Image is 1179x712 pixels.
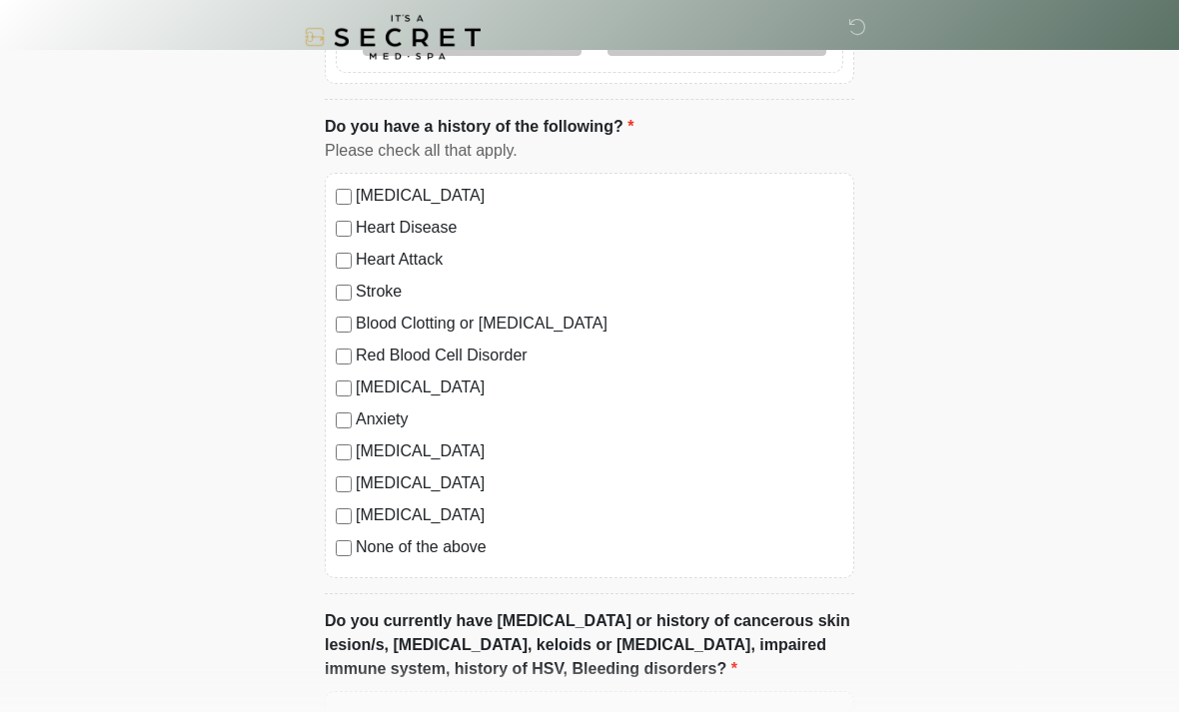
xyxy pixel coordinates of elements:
[336,222,352,238] input: Heart Disease
[356,504,843,528] label: [MEDICAL_DATA]
[336,413,352,429] input: Anxiety
[336,445,352,461] input: [MEDICAL_DATA]
[336,381,352,397] input: [MEDICAL_DATA]
[356,313,843,337] label: Blood Clotting or [MEDICAL_DATA]
[325,116,633,140] label: Do you have a history of the following?
[356,217,843,241] label: Heart Disease
[356,249,843,273] label: Heart Attack
[336,190,352,206] input: [MEDICAL_DATA]
[305,15,481,60] img: It's A Secret Med Spa Logo
[356,376,843,400] label: [MEDICAL_DATA]
[356,345,843,368] label: Red Blood Cell Disorder
[356,472,843,496] label: [MEDICAL_DATA]
[336,254,352,270] input: Heart Attack
[325,140,854,164] div: Please check all that apply.
[336,477,352,493] input: [MEDICAL_DATA]
[336,350,352,365] input: Red Blood Cell Disorder
[356,281,843,305] label: Stroke
[336,318,352,334] input: Blood Clotting or [MEDICAL_DATA]
[336,541,352,557] input: None of the above
[356,440,843,464] label: [MEDICAL_DATA]
[336,286,352,302] input: Stroke
[356,408,843,432] label: Anxiety
[356,185,843,209] label: [MEDICAL_DATA]
[356,536,843,560] label: None of the above
[336,509,352,525] input: [MEDICAL_DATA]
[325,610,854,682] label: Do you currently have [MEDICAL_DATA] or history of cancerous skin lesion/s, [MEDICAL_DATA], keloi...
